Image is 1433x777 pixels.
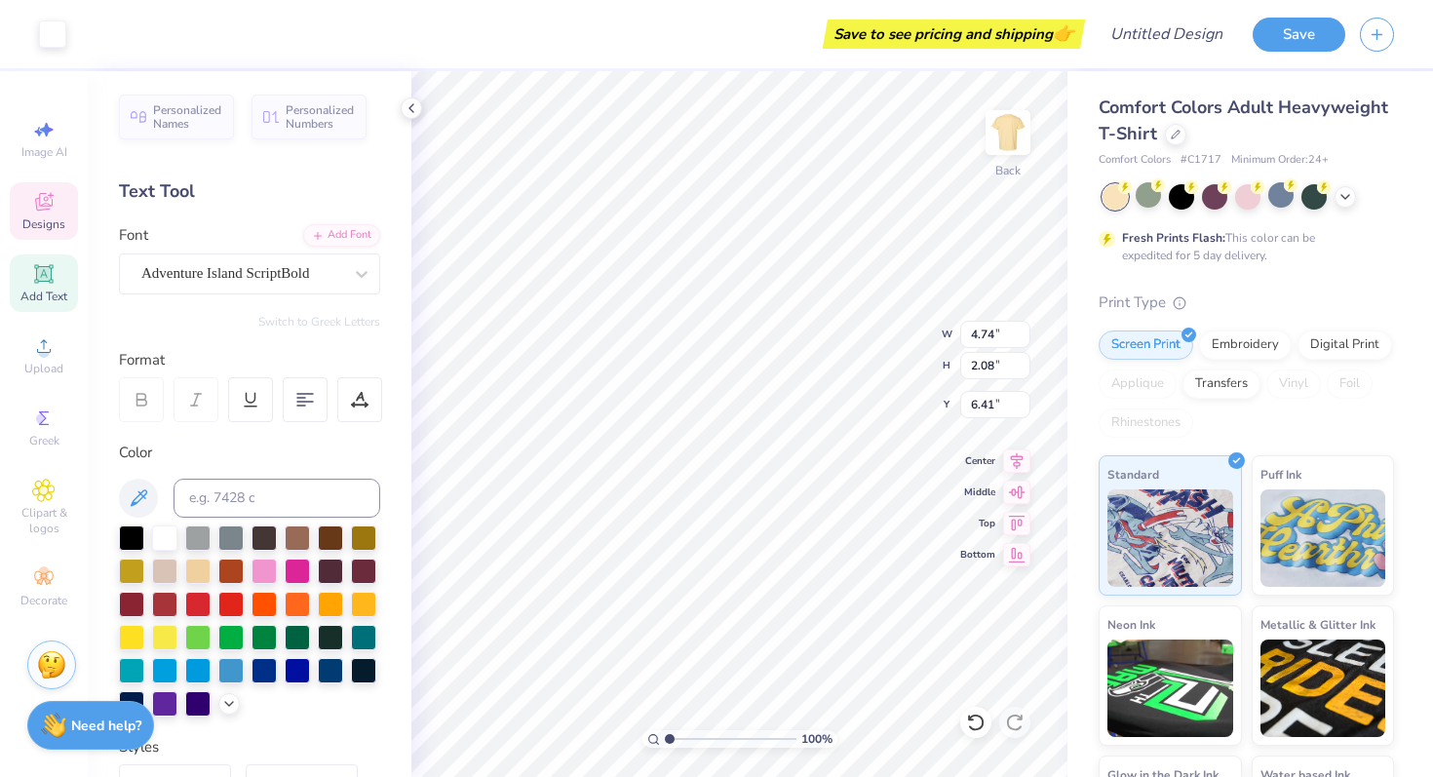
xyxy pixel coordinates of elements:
span: Designs [22,216,65,232]
span: Metallic & Glitter Ink [1260,614,1375,635]
img: Back [988,113,1027,152]
div: Screen Print [1099,330,1193,360]
div: Print Type [1099,291,1394,314]
span: 👉 [1053,21,1074,45]
strong: Fresh Prints Flash: [1122,230,1225,246]
input: Untitled Design [1095,15,1238,54]
span: Neon Ink [1107,614,1155,635]
strong: Need help? [71,717,141,735]
img: Puff Ink [1260,489,1386,587]
span: Clipart & logos [10,505,78,536]
div: Rhinestones [1099,408,1193,438]
div: Digital Print [1297,330,1392,360]
span: # C1717 [1181,152,1221,169]
div: Foil [1327,369,1373,399]
button: Switch to Greek Letters [258,314,380,330]
span: Minimum Order: 24 + [1231,152,1329,169]
span: Upload [24,361,63,376]
span: Personalized Names [153,103,222,131]
div: Vinyl [1266,369,1321,399]
img: Standard [1107,489,1233,587]
span: Middle [960,486,995,499]
span: Center [960,454,995,468]
div: Applique [1099,369,1177,399]
span: Puff Ink [1260,464,1301,485]
span: Add Text [20,289,67,304]
span: Image AI [21,144,67,160]
div: Save to see pricing and shipping [828,19,1080,49]
div: Styles [119,736,380,758]
div: Transfers [1182,369,1260,399]
span: Standard [1107,464,1159,485]
div: Embroidery [1199,330,1292,360]
span: Decorate [20,593,67,608]
span: Top [960,517,995,530]
div: This color can be expedited for 5 day delivery. [1122,229,1362,264]
div: Color [119,442,380,464]
div: Text Tool [119,178,380,205]
span: Bottom [960,548,995,562]
label: Font [119,224,148,247]
button: Save [1253,18,1345,52]
div: Add Font [303,224,380,247]
img: Neon Ink [1107,640,1233,737]
input: e.g. 7428 c [174,479,380,518]
span: 100 % [801,730,833,748]
div: Back [995,162,1021,179]
span: Comfort Colors Adult Heavyweight T-Shirt [1099,96,1388,145]
img: Metallic & Glitter Ink [1260,640,1386,737]
div: Format [119,349,382,371]
span: Comfort Colors [1099,152,1171,169]
span: Greek [29,433,59,448]
span: Personalized Numbers [286,103,355,131]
